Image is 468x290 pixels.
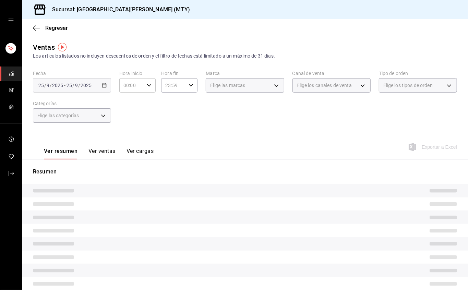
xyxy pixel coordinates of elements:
[37,113,79,118] font: Elige las categorías
[383,82,433,89] span: Elige los tipos de orden
[297,82,352,89] span: Elige los canales de venta
[45,25,68,31] font: Regresar
[78,83,80,88] span: /
[33,53,275,59] font: Los artículos listados no incluyen descuentos de orden y el filtro de fechas está limitado a un m...
[58,43,67,51] img: Tooltip marker
[64,83,65,88] span: -
[52,83,63,88] input: ----
[50,83,52,88] span: /
[44,148,77,154] font: Ver resumen
[127,148,154,154] font: Ver cargas
[292,71,325,76] font: Canal de venta
[38,83,44,88] input: --
[46,83,50,88] input: --
[72,83,74,88] span: /
[44,83,46,88] span: /
[88,148,116,154] font: Ver ventas
[161,71,179,76] font: Hora fin
[33,25,68,31] button: Regresar
[33,101,57,107] font: Categorías
[8,18,14,23] button: cajón abierto
[119,71,142,76] font: Hora inicio
[33,43,55,51] font: Ventas
[210,82,245,89] span: Elige las marcas
[80,83,92,88] input: ----
[75,83,78,88] input: --
[44,147,154,159] div: pestañas de navegación
[33,71,46,76] font: Fecha
[206,71,220,76] font: Marca
[379,71,408,76] font: Tipo de orden
[66,83,72,88] input: --
[52,6,190,13] font: Sucursal: [GEOGRAPHIC_DATA][PERSON_NAME] (MTY)
[33,168,57,175] font: Resumen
